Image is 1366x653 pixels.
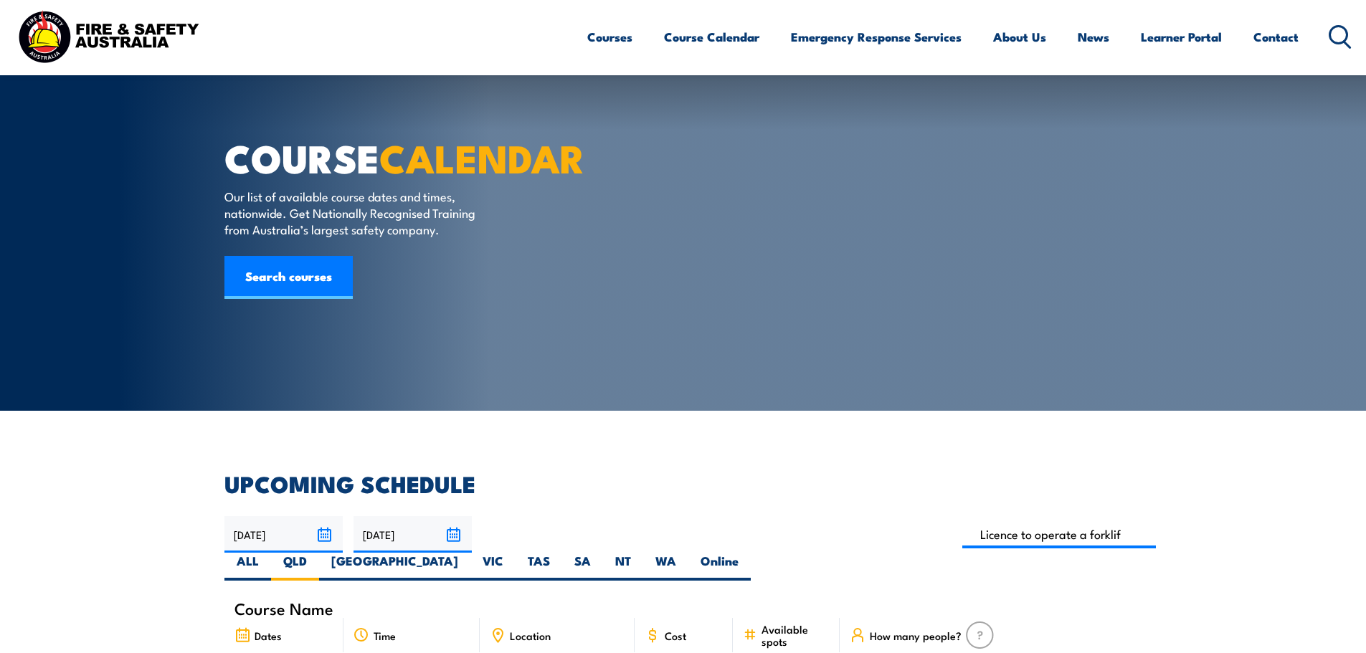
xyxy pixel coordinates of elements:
[870,629,962,642] span: How many people?
[516,553,562,581] label: TAS
[791,18,962,56] a: Emergency Response Services
[664,18,759,56] a: Course Calendar
[603,553,643,581] label: NT
[224,188,486,238] p: Our list of available course dates and times, nationwide. Get Nationally Recognised Training from...
[1141,18,1222,56] a: Learner Portal
[379,127,585,186] strong: CALENDAR
[665,629,686,642] span: Cost
[224,473,1142,493] h2: UPCOMING SCHEDULE
[1078,18,1109,56] a: News
[224,553,271,581] label: ALL
[234,602,333,614] span: Course Name
[354,516,472,553] input: To date
[255,629,282,642] span: Dates
[962,520,1157,548] input: Search Course
[643,553,688,581] label: WA
[688,553,751,581] label: Online
[224,140,579,174] h1: COURSE
[587,18,632,56] a: Courses
[510,629,551,642] span: Location
[993,18,1046,56] a: About Us
[470,553,516,581] label: VIC
[271,553,319,581] label: QLD
[562,553,603,581] label: SA
[762,623,830,647] span: Available spots
[1253,18,1299,56] a: Contact
[374,629,396,642] span: Time
[319,553,470,581] label: [GEOGRAPHIC_DATA]
[224,256,353,299] a: Search courses
[224,516,343,553] input: From date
